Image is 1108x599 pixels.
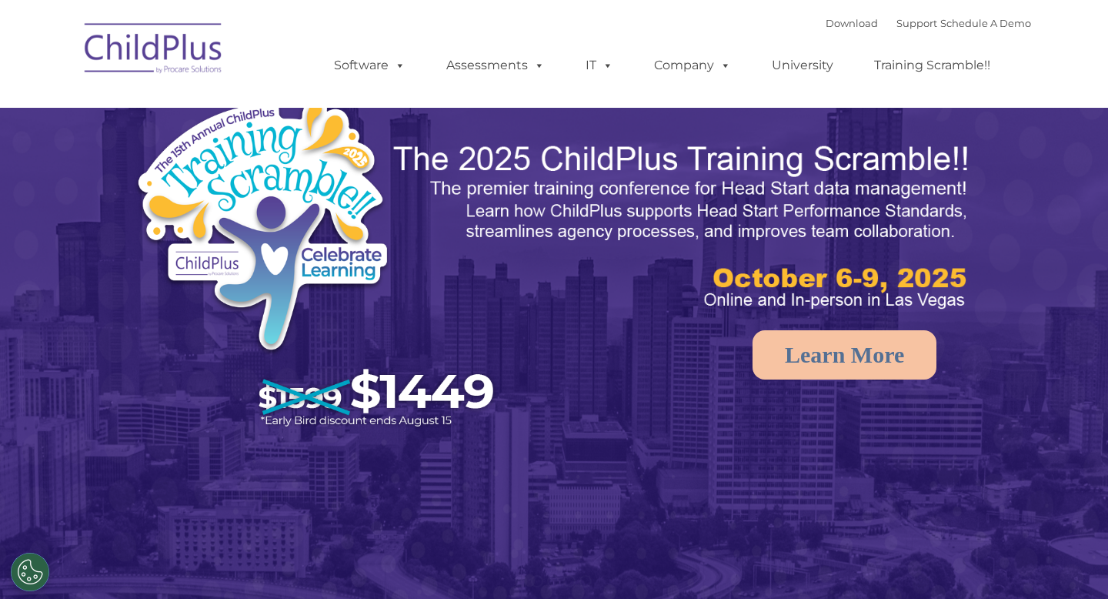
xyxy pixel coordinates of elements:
img: ChildPlus by Procare Solutions [77,12,231,89]
button: Cookies Settings [11,553,49,591]
a: Training Scramble!! [859,50,1006,81]
a: Learn More [753,330,936,380]
a: Schedule A Demo [940,17,1031,29]
font: | [826,17,1031,29]
a: Company [639,50,746,81]
a: Support [896,17,937,29]
a: Software [319,50,421,81]
a: IT [570,50,629,81]
a: University [756,50,849,81]
a: Download [826,17,878,29]
a: Assessments [431,50,560,81]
